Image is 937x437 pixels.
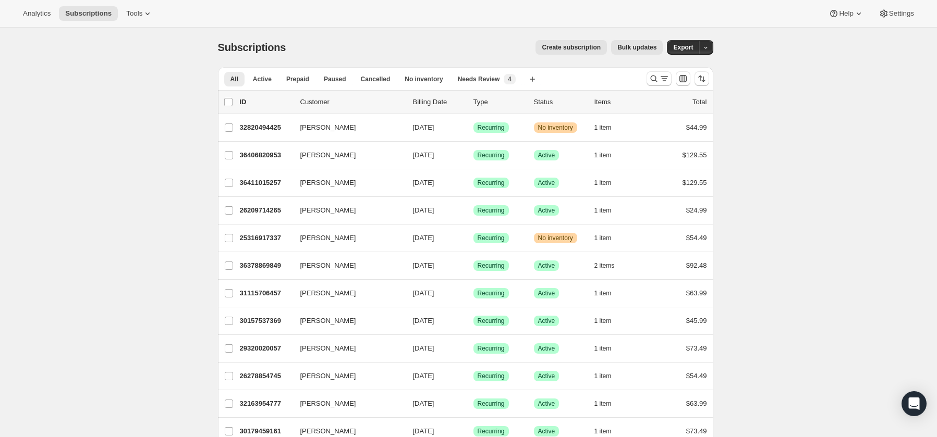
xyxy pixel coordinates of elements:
span: Active [538,289,555,297]
button: 1 item [594,120,623,135]
span: No inventory [538,234,573,242]
span: 1 item [594,317,612,325]
span: $129.55 [683,151,707,159]
p: 31115706457 [240,288,292,298]
button: Settings [872,6,920,21]
span: Active [538,317,555,325]
span: [DATE] [413,206,434,214]
span: Analytics [23,9,51,18]
p: 30179459161 [240,426,292,436]
p: Status [534,97,586,107]
span: Recurring [478,234,505,242]
span: Active [253,75,272,83]
span: $54.49 [686,234,707,242]
p: 36411015257 [240,178,292,188]
button: Analytics [17,6,57,21]
span: [PERSON_NAME] [300,205,356,216]
span: Subscriptions [65,9,112,18]
span: Active [538,179,555,187]
span: Recurring [478,289,505,297]
div: 32163954777[PERSON_NAME][DATE]SuccessRecurringSuccessActive1 item$63.99 [240,396,707,411]
p: ID [240,97,292,107]
span: Active [538,151,555,159]
span: Export [673,43,693,52]
span: $63.99 [686,289,707,297]
button: 1 item [594,314,623,328]
p: 30157537369 [240,316,292,326]
span: $54.49 [686,372,707,380]
div: Type [473,97,526,107]
span: [PERSON_NAME] [300,260,356,271]
span: [DATE] [413,261,434,269]
span: [PERSON_NAME] [300,398,356,409]
div: 26278854745[PERSON_NAME][DATE]SuccessRecurringSuccessActive1 item$54.49 [240,369,707,383]
div: 29320020057[PERSON_NAME][DATE]SuccessRecurringSuccessActive1 item$73.49 [240,341,707,356]
span: Paused [324,75,346,83]
p: 29320020057 [240,343,292,354]
button: Subscriptions [59,6,118,21]
button: [PERSON_NAME] [294,174,398,191]
p: 26278854745 [240,371,292,381]
span: [DATE] [413,372,434,380]
span: [DATE] [413,289,434,297]
div: IDCustomerBilling DateTypeStatusItemsTotal [240,97,707,107]
span: 4 [508,75,512,83]
span: [DATE] [413,399,434,407]
span: [DATE] [413,151,434,159]
p: Customer [300,97,405,107]
span: $44.99 [686,123,707,131]
p: 25316917337 [240,233,292,243]
span: 2 items [594,261,615,270]
button: Bulk updates [611,40,663,55]
div: 30157537369[PERSON_NAME][DATE]SuccessRecurringSuccessActive1 item$45.99 [240,314,707,328]
span: [PERSON_NAME] [300,371,356,381]
span: [DATE] [413,344,434,352]
button: 1 item [594,286,623,301]
span: Active [538,344,555,353]
span: $129.55 [683,179,707,186]
span: Active [538,427,555,435]
span: [DATE] [413,123,434,131]
span: 1 item [594,289,612,297]
span: Bulk updates [617,43,656,52]
button: 1 item [594,231,623,245]
button: Sort the results [695,71,709,86]
button: 1 item [594,176,623,190]
button: [PERSON_NAME] [294,395,398,412]
span: Create subscription [542,43,601,52]
div: Open Intercom Messenger [902,391,927,416]
span: 1 item [594,372,612,380]
p: 32820494425 [240,122,292,133]
span: Recurring [478,261,505,270]
button: 1 item [594,396,623,411]
span: 1 item [594,179,612,187]
button: Export [667,40,699,55]
button: Customize table column order and visibility [676,71,690,86]
span: Recurring [478,206,505,215]
span: Active [538,261,555,270]
span: [PERSON_NAME] [300,288,356,298]
span: [DATE] [413,317,434,324]
span: 1 item [594,123,612,132]
span: [PERSON_NAME] [300,426,356,436]
span: [PERSON_NAME] [300,122,356,133]
div: 36406820953[PERSON_NAME][DATE]SuccessRecurringSuccessActive1 item$129.55 [240,148,707,163]
button: [PERSON_NAME] [294,230,398,246]
span: Recurring [478,151,505,159]
button: 1 item [594,148,623,163]
button: 2 items [594,258,626,273]
button: Help [822,6,870,21]
button: [PERSON_NAME] [294,285,398,302]
button: [PERSON_NAME] [294,147,398,164]
div: 32820494425[PERSON_NAME][DATE]SuccessRecurringWarningNo inventory1 item$44.99 [240,120,707,135]
span: [PERSON_NAME] [300,233,356,243]
span: [PERSON_NAME] [300,178,356,188]
span: Prepaid [286,75,309,83]
button: 1 item [594,341,623,356]
span: [DATE] [413,179,434,186]
span: Cancelled [361,75,391,83]
span: Subscriptions [218,42,286,53]
span: No inventory [405,75,443,83]
span: Recurring [478,344,505,353]
span: Recurring [478,372,505,380]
